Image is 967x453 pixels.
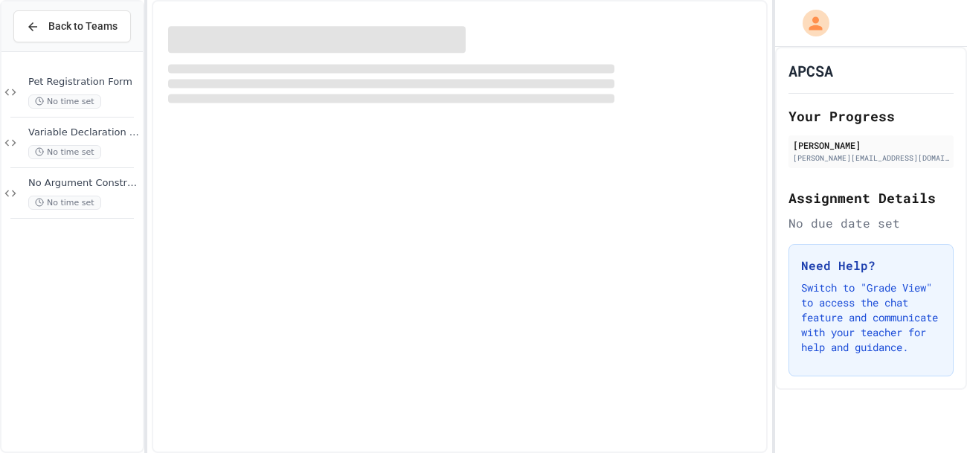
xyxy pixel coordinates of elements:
span: No time set [28,94,101,109]
h2: Assignment Details [788,187,954,208]
div: My Account [787,6,833,40]
span: No time set [28,145,101,159]
div: [PERSON_NAME][EMAIL_ADDRESS][DOMAIN_NAME] [793,152,949,164]
span: Variable Declaration Practice [28,126,140,139]
span: Pet Registration Form [28,76,140,89]
div: [PERSON_NAME] [793,138,949,152]
h1: APCSA [788,60,833,81]
span: Back to Teams [48,19,118,34]
div: No due date set [788,214,954,232]
span: No Argument Constructor Practice [28,177,140,190]
button: Back to Teams [13,10,131,42]
span: No time set [28,196,101,210]
h2: Your Progress [788,106,954,126]
p: Switch to "Grade View" to access the chat feature and communicate with your teacher for help and ... [801,280,941,355]
h3: Need Help? [801,257,941,274]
